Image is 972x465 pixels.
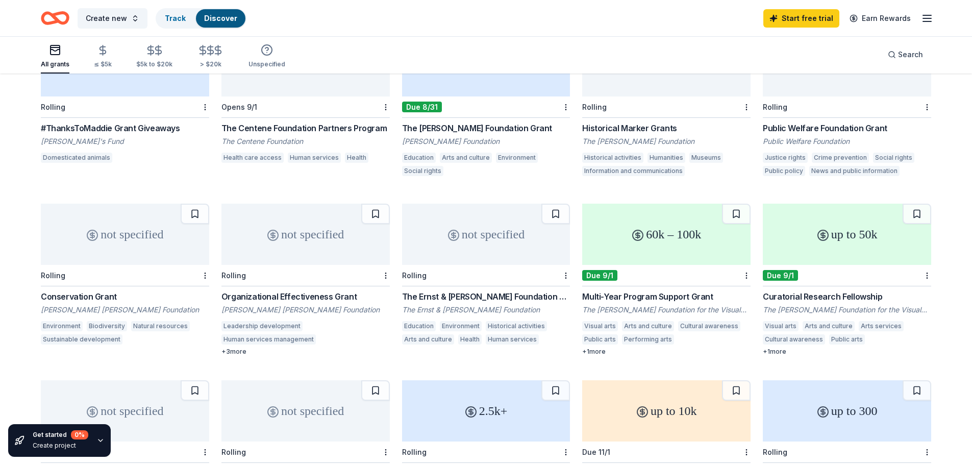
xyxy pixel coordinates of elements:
[763,305,931,315] div: The [PERSON_NAME] Foundation for the Visual Arts
[582,321,618,331] div: Visual arts
[221,136,390,146] div: The Centene Foundation
[78,8,147,29] button: Create new
[763,334,825,345] div: Cultural awareness
[458,334,482,345] div: Health
[402,102,442,112] div: Due 8/31
[221,204,390,356] a: not specifiedRollingOrganizational Effectiveness Grant[PERSON_NAME] [PERSON_NAME] FoundationLeade...
[582,448,610,456] div: Due 11/1
[136,60,172,68] div: $5k to $20k
[859,321,904,331] div: Arts services
[582,136,751,146] div: The [PERSON_NAME] Foundation
[898,48,923,61] span: Search
[41,271,65,280] div: Rolling
[221,448,246,456] div: Rolling
[402,35,570,179] a: 2.5k+Due 8/31The [PERSON_NAME] Foundation Grant[PERSON_NAME] FoundationEducationArts and cultureE...
[582,166,685,176] div: Information and communications
[221,204,390,265] div: not specified
[402,271,427,280] div: Rolling
[829,334,865,345] div: Public arts
[41,380,209,442] div: not specified
[221,305,390,315] div: [PERSON_NAME] [PERSON_NAME] Foundation
[440,153,492,163] div: Arts and culture
[41,321,83,331] div: Environment
[248,40,285,74] button: Unspecified
[41,103,65,111] div: Rolling
[402,136,570,146] div: [PERSON_NAME] Foundation
[582,380,751,442] div: up to 10k
[582,204,751,356] a: 60k – 100kDue 9/1Multi-Year Program Support GrantThe [PERSON_NAME] Foundation for the Visual Arts...
[763,136,931,146] div: Public Welfare Foundation
[402,204,570,348] a: not specifiedRollingThe Ernst & [PERSON_NAME] Foundation GrantThe Ernst & [PERSON_NAME] Foundatio...
[33,442,88,450] div: Create project
[880,44,931,65] button: Search
[582,103,607,111] div: Rolling
[41,6,69,30] a: Home
[763,270,798,281] div: Due 9/1
[86,12,127,25] span: Create new
[402,448,427,456] div: Rolling
[221,122,390,134] div: The Centene Foundation Partners Program
[41,153,112,163] div: Domesticated animals
[622,321,674,331] div: Arts and culture
[496,153,538,163] div: Environment
[582,35,751,179] a: not specifiedRollingHistorical Marker GrantsThe [PERSON_NAME] FoundationHistorical activitiesHuma...
[582,270,617,281] div: Due 9/1
[763,204,931,265] div: up to 50k
[221,271,246,280] div: Rolling
[197,60,224,68] div: > $20k
[41,334,122,345] div: Sustainable development
[136,40,172,74] button: $5k to $20k
[221,35,390,166] a: not specifiedOpens 9/1The Centene Foundation Partners ProgramThe Centene FoundationHealth care ac...
[94,40,112,74] button: ≤ $5k
[622,334,674,345] div: Performing arts
[204,14,237,22] a: Discover
[582,153,643,163] div: Historical activities
[221,103,257,111] div: Opens 9/1
[647,153,685,163] div: Humanities
[402,305,570,315] div: The Ernst & [PERSON_NAME] Foundation
[809,166,900,176] div: News and public information
[41,136,209,146] div: [PERSON_NAME]'s Fund
[87,321,127,331] div: Biodiversity
[763,9,839,28] a: Start free trial
[763,35,931,179] a: not specifiedRollingPublic Welfare Foundation GrantPublic Welfare FoundationJustice rightsCrime p...
[402,122,570,134] div: The [PERSON_NAME] Foundation Grant
[763,448,787,456] div: Rolling
[763,122,931,134] div: Public Welfare Foundation Grant
[41,35,209,166] a: up to 5kRolling#ThanksToMaddie Grant Giveaways[PERSON_NAME]'s FundDomesticated animals
[582,204,751,265] div: 60k – 100k
[582,290,751,303] div: Multi-Year Program Support Grant
[94,60,112,68] div: ≤ $5k
[402,290,570,303] div: The Ernst & [PERSON_NAME] Foundation Grant
[197,40,224,74] button: > $20k
[221,290,390,303] div: Organizational Effectiveness Grant
[248,60,285,68] div: Unspecified
[763,321,799,331] div: Visual arts
[873,153,914,163] div: Social rights
[763,103,787,111] div: Rolling
[41,204,209,265] div: not specified
[402,166,443,176] div: Social rights
[221,153,284,163] div: Health care access
[402,321,436,331] div: Education
[689,153,723,163] div: Museums
[221,334,316,345] div: Human services management
[165,14,186,22] a: Track
[763,290,931,303] div: Curatorial Research Fellowship
[402,153,436,163] div: Education
[156,8,246,29] button: TrackDiscover
[763,166,805,176] div: Public policy
[221,348,390,356] div: + 3 more
[582,348,751,356] div: + 1 more
[41,60,69,68] div: All grants
[678,321,740,331] div: Cultural awareness
[221,380,390,442] div: not specified
[33,430,88,439] div: Get started
[582,122,751,134] div: Historical Marker Grants
[582,334,618,345] div: Public arts
[41,122,209,134] div: #ThanksToMaddie Grant Giveaways
[812,153,869,163] div: Crime prevention
[440,321,482,331] div: Environment
[402,334,454,345] div: Arts and culture
[345,153,368,163] div: Health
